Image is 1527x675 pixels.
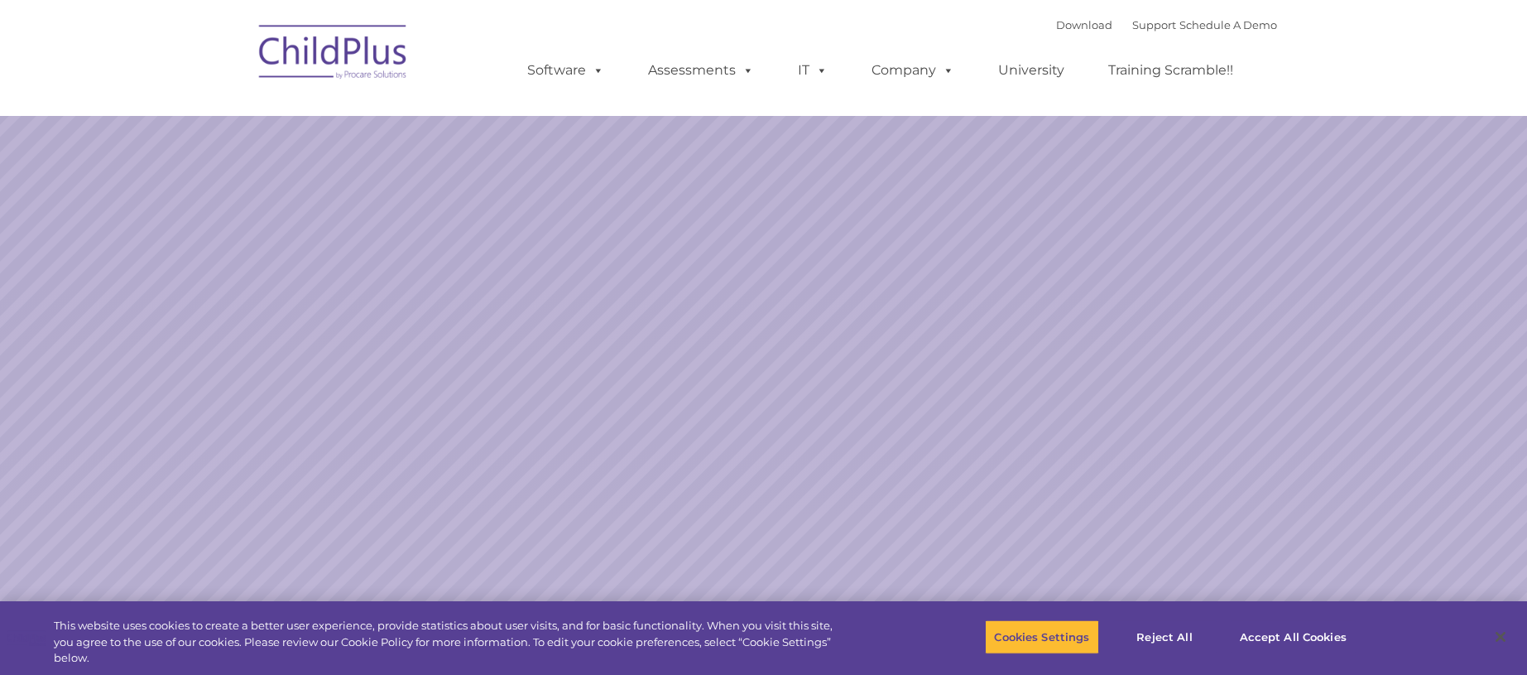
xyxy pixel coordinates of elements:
button: Cookies Settings [985,620,1098,654]
a: Training Scramble!! [1092,54,1250,87]
a: IT [781,54,844,87]
button: Reject All [1113,620,1217,654]
a: Assessments [631,54,771,87]
button: Close [1482,619,1519,655]
a: Support [1132,18,1176,31]
a: Schedule A Demo [1179,18,1277,31]
a: Software [511,54,621,87]
div: This website uses cookies to create a better user experience, provide statistics about user visit... [54,618,840,667]
button: Accept All Cookies [1231,620,1356,654]
a: Download [1056,18,1112,31]
font: | [1056,18,1277,31]
a: University [982,54,1081,87]
a: Company [855,54,971,87]
img: ChildPlus by Procare Solutions [251,13,416,96]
